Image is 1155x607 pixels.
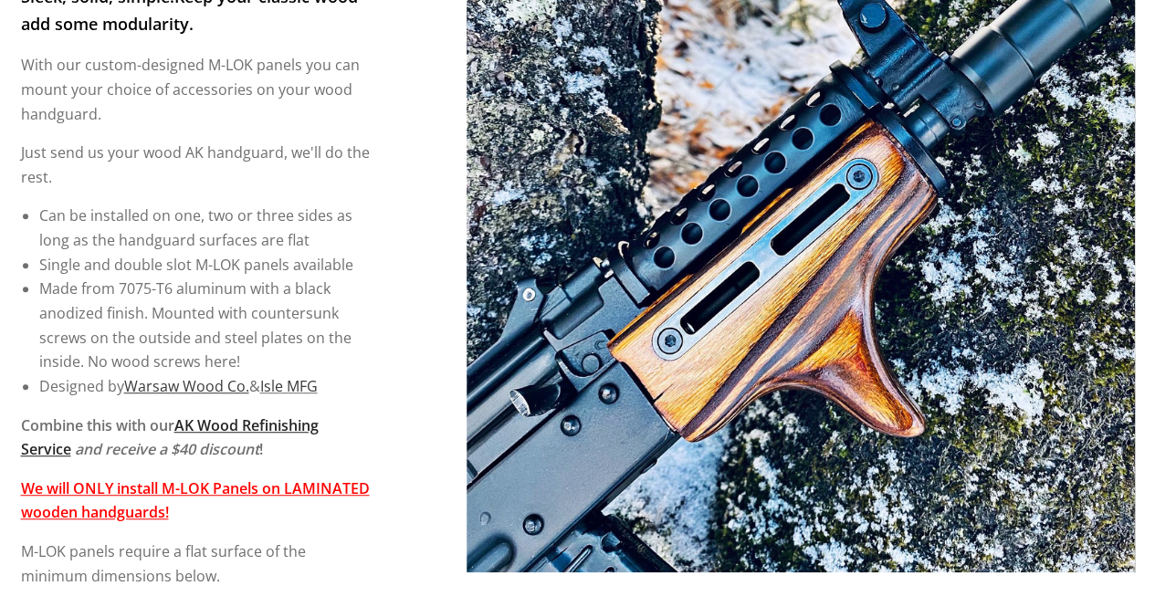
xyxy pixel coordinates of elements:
strong: Combine this with our ! [21,415,319,460]
li: Made from 7075-T6 aluminum with a black anodized finish. Mounted with countersunk screws on the o... [39,277,371,374]
p: M-LOK panels require a flat surface of the minimum dimensions below. [21,539,371,588]
a: Warsaw Wood Co. [124,376,249,396]
li: Designed by & [39,374,371,399]
em: and receive a $40 discount [75,439,259,459]
li: Can be installed on one, two or three sides as long as the handguard surfaces are flat [39,204,371,252]
p: With our custom-designed M-LOK panels you can mount your choice of accessories on your wood handg... [21,53,371,126]
li: Single and double slot M-LOK panels available [39,253,371,277]
strong: We will ONLY install M-LOK Panels on LAMINATED wooden handguards! [21,478,370,523]
p: Just send us your wood AK handguard, we'll do the rest. [21,141,371,189]
a: Isle MFG [260,376,318,396]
